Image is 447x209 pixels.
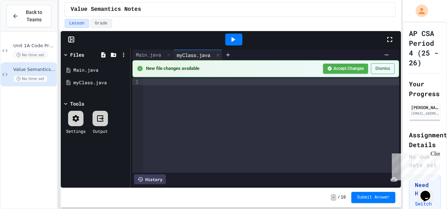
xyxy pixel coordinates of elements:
[73,67,128,74] div: Main.java
[132,51,164,58] div: Main.java
[93,128,108,134] div: Output
[3,3,48,44] div: Chat with us now!Close
[408,3,430,19] div: My Account
[134,174,166,184] div: History
[65,19,89,28] button: Lesson
[357,195,390,200] span: Submit Answer
[70,51,84,58] div: Files
[415,181,435,197] h3: Need Help?
[13,52,47,58] span: No time set
[389,151,440,180] iframe: chat widget
[13,75,47,82] span: No time set
[409,130,441,150] h2: Assignment Details
[418,181,440,202] iframe: chat widget
[73,79,128,86] div: myClass.java
[66,128,86,134] div: Settings
[341,195,346,200] span: 10
[13,43,56,49] span: Unit 1A Code Practice
[132,50,173,60] div: Main.java
[323,64,368,74] button: Accept Changes
[409,28,441,67] h1: AP CSA Period 4 (25 - 26)
[338,195,340,200] span: /
[173,50,222,60] div: myClass.java
[331,194,336,201] span: -
[132,79,139,86] div: 1
[351,192,395,203] button: Submit Answer
[371,63,395,74] button: Dismiss
[411,111,439,116] div: [EMAIL_ADDRESS][PERSON_NAME][DOMAIN_NAME]
[411,104,439,110] div: [PERSON_NAME]
[23,9,45,23] span: Back to Teams
[409,79,441,99] h2: Your Progress
[146,65,318,72] span: New file changes available
[70,100,84,107] div: Tools
[90,19,112,28] button: Grade
[6,5,51,27] button: Back to Teams
[173,51,214,59] div: myClass.java
[13,67,56,73] span: Value Semantics Notes
[71,5,141,14] span: Value Semantics Notes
